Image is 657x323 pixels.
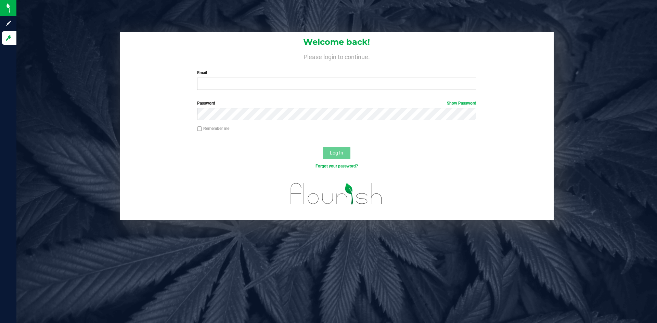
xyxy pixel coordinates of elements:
[447,101,476,106] a: Show Password
[330,150,343,156] span: Log In
[5,20,12,27] inline-svg: Sign up
[120,52,554,60] h4: Please login to continue.
[197,101,215,106] span: Password
[197,125,229,132] label: Remember me
[282,176,391,211] img: flourish_logo.svg
[315,164,358,169] a: Forgot your password?
[5,35,12,41] inline-svg: Log in
[197,126,202,131] input: Remember me
[323,147,350,159] button: Log In
[197,70,476,76] label: Email
[120,38,554,46] h1: Welcome back!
